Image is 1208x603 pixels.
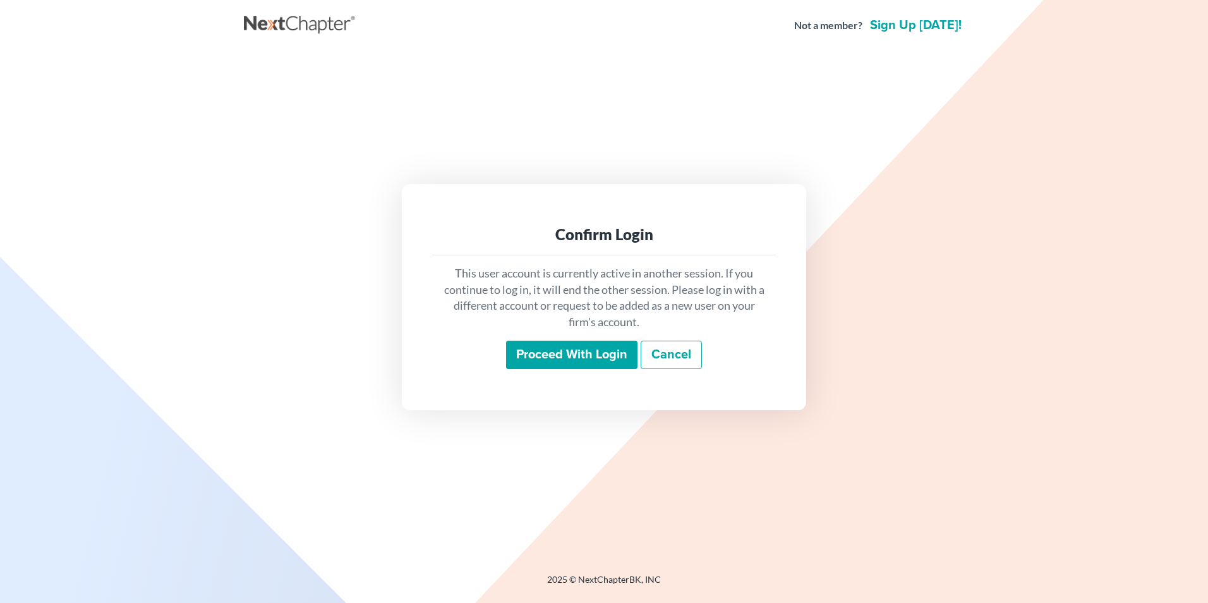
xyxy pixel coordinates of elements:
input: Proceed with login [506,341,637,370]
strong: Not a member? [794,18,862,33]
div: Confirm Login [442,224,766,245]
a: Cancel [641,341,702,370]
div: 2025 © NextChapterBK, INC [244,573,964,596]
a: Sign up [DATE]! [867,19,964,32]
p: This user account is currently active in another session. If you continue to log in, it will end ... [442,265,766,331]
